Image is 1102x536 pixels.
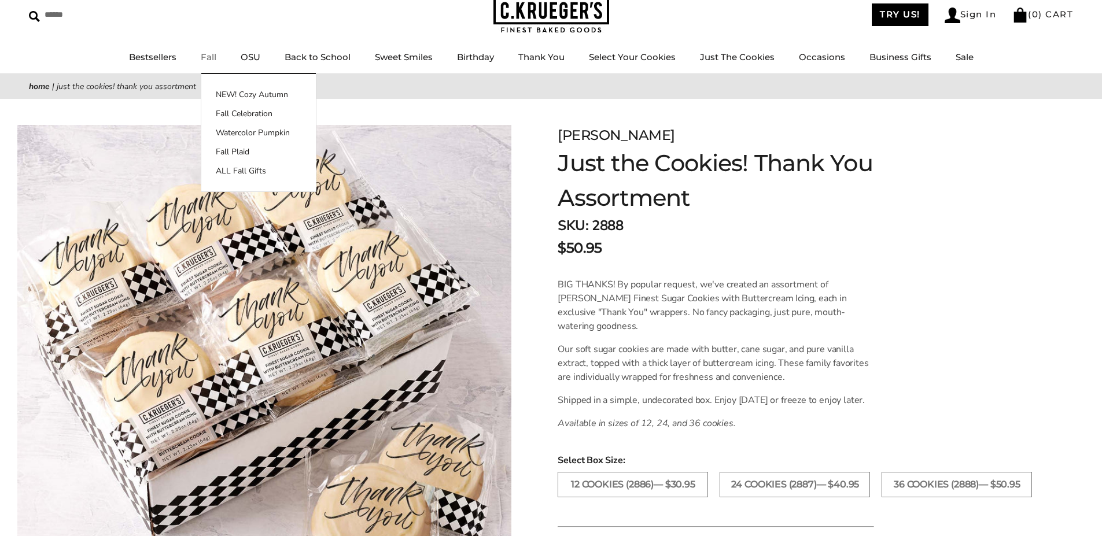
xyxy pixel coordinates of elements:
a: Watercolor Pumpkin [201,127,316,139]
a: NEW! Cozy Autumn [201,88,316,101]
a: Just The Cookies [700,51,775,62]
span: Just the Cookies! Thank You Assortment [57,81,196,92]
strong: SKU: [558,216,588,235]
span: | [52,81,54,92]
a: OSU [241,51,260,62]
div: [PERSON_NAME] [558,125,927,146]
label: 24 COOKIES (2887)— $40.95 [720,472,870,497]
label: 36 COOKIES (2888)— $50.95 [882,472,1032,497]
a: Sign In [945,8,997,23]
span: Select Box Size: [558,453,1073,467]
img: Search [29,11,40,22]
a: Fall Celebration [201,108,316,120]
a: Birthday [457,51,494,62]
input: Search [29,6,167,24]
nav: breadcrumbs [29,80,1073,93]
a: Sweet Smiles [375,51,433,62]
img: Account [945,8,960,23]
a: Select Your Cookies [589,51,676,62]
span: $50.95 [558,238,602,258]
label: 12 COOKIES (2886)— $30.95 [558,472,708,497]
a: Sale [956,51,974,62]
p: BIG THANKS! By popular request, we've created an assortment of [PERSON_NAME] Finest Sugar Cookies... [558,278,874,333]
a: ALL Fall Gifts [201,165,316,177]
a: Business Gifts [869,51,931,62]
a: Bestsellers [129,51,176,62]
p: Shipped in a simple, undecorated box. Enjoy [DATE] or freeze to enjoy later. [558,393,874,407]
a: Fall [201,51,216,62]
span: 0 [1032,9,1039,20]
a: Occasions [799,51,845,62]
img: Bag [1012,8,1028,23]
span: 2888 [592,216,623,235]
em: Available in sizes of 12, 24, and 36 cookies. [558,417,735,430]
a: Back to School [285,51,351,62]
h1: Just the Cookies! Thank You Assortment [558,146,927,215]
a: Fall Plaid [201,146,316,158]
a: Home [29,81,50,92]
a: (0) CART [1012,9,1073,20]
a: TRY US! [872,3,928,26]
a: Thank You [518,51,565,62]
p: Our soft sugar cookies are made with butter, cane sugar, and pure vanilla extract, topped with a ... [558,342,874,384]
